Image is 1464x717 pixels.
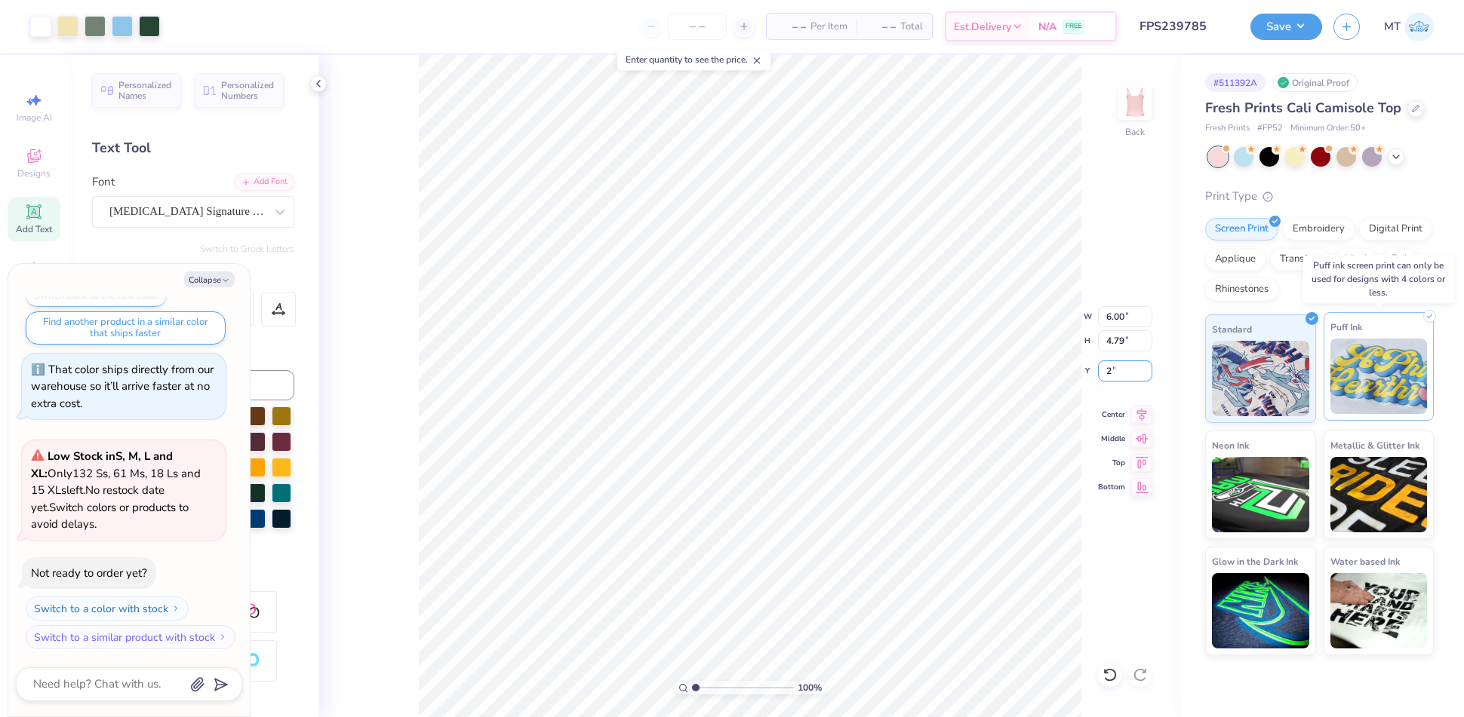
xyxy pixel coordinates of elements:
[900,19,923,35] span: Total
[1335,248,1377,271] div: Vinyl
[17,167,51,179] span: Designs
[1038,19,1056,35] span: N/A
[1066,21,1081,32] span: FREE
[31,483,165,515] span: No restock date yet.
[1330,437,1419,453] span: Metallic & Glitter Ink
[1205,248,1266,271] div: Applique
[1283,218,1355,241] div: Embroidery
[1120,87,1150,118] img: Back
[1212,457,1309,532] img: Neon Ink
[1205,278,1278,301] div: Rhinestones
[1384,12,1434,41] a: MT
[26,311,226,345] button: Find another product in a similar color that ships faster
[1404,12,1434,41] img: Michelle Tapire
[31,449,201,532] span: Only 132 Ss, 61 Ms, 18 Ls and 15 XLs left. Switch colors or products to avoid delays.
[26,625,235,649] button: Switch to a similar product with stock
[1330,339,1428,414] img: Puff Ink
[184,271,235,287] button: Collapse
[31,565,147,581] div: Not ready to order yet?
[1290,122,1366,135] span: Minimum Order: 50 +
[1273,73,1358,92] div: Original Proof
[1382,248,1417,271] div: Foil
[810,19,847,35] span: Per Item
[16,223,52,235] span: Add Text
[1384,18,1401,35] span: MT
[1205,122,1250,135] span: Fresh Prints
[1330,319,1362,335] span: Puff Ink
[1359,218,1432,241] div: Digital Print
[1098,409,1125,420] span: Center
[617,49,770,70] div: Enter quantity to see the price.
[1128,11,1239,41] input: Untitled Design
[17,112,52,124] span: Image AI
[1125,125,1145,139] div: Back
[1212,573,1309,648] img: Glow in the Dark Ink
[92,173,115,191] label: Font
[218,633,227,642] img: Switch to a similar product with stock
[1212,341,1309,416] img: Standard
[866,19,896,35] span: – –
[26,596,189,620] button: Switch to a color with stock
[776,19,806,35] span: – –
[1212,321,1252,337] span: Standard
[1205,218,1278,241] div: Screen Print
[1205,99,1401,117] span: Fresh Prints Cali Camisole Top
[31,362,214,411] div: That color ships directly from our warehouse so it’ll arrive faster at no extra cost.
[92,138,294,158] div: Text Tool
[1205,188,1434,205] div: Print Type
[171,604,180,613] img: Switch to a color with stock
[200,243,294,255] button: Switch to Greek Letters
[1212,437,1249,453] span: Neon Ink
[1330,553,1400,569] span: Water based Ink
[1098,434,1125,444] span: Middle
[1098,458,1125,468] span: Top
[1303,255,1454,303] div: Puff ink screen print can only be used for designs with 4 colors or less.
[26,285,167,307] button: Switch back to the last color
[1270,248,1330,271] div: Transfers
[1098,482,1125,492] span: Bottom
[118,80,172,101] span: Personalized Names
[1330,573,1428,648] img: Water based Ink
[1257,122,1283,135] span: # FP52
[221,80,275,101] span: Personalized Numbers
[954,19,1011,35] span: Est. Delivery
[31,449,173,481] strong: Low Stock in S, M, L and XL :
[668,13,727,40] input: – –
[235,173,294,191] div: Add Font
[1330,457,1428,532] img: Metallic & Glitter Ink
[798,681,822,694] span: 100 %
[1212,553,1298,569] span: Glow in the Dark Ink
[1250,14,1322,40] button: Save
[1205,73,1266,92] div: # 511392A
